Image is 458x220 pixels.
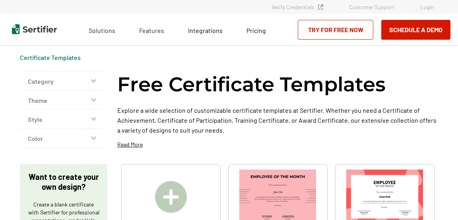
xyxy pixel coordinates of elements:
[20,72,107,91] button: Category
[298,20,373,40] a: Try for Free Now
[246,27,266,34] span: Pricing
[155,181,187,213] img: Create A Blank Certificate
[117,71,386,97] h1: Free Certificate Templates
[89,25,115,35] span: Solutions
[12,24,57,34] img: Sertifier | Digital Credentialing Platform
[349,4,394,10] a: Customer Support
[117,141,143,149] p: Read More
[20,54,81,62] div: Breadcrumb
[188,25,223,35] a: Integrations
[117,105,438,135] p: Explore a wide selection of customizable certificate templates at Sertifier. Whether you need a C...
[28,172,99,192] p: Want to create your own design?
[272,4,323,10] a: Verify Credentials
[246,25,266,35] a: Pricing
[420,4,434,10] a: Login
[188,27,223,34] span: Integrations
[20,91,107,110] button: Theme
[318,4,323,10] img: Verified
[139,25,164,35] span: Features
[20,54,81,62] span: Certificate Templates
[20,129,107,148] button: Color
[20,110,107,129] button: Style
[20,54,81,61] a: Certificate Templates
